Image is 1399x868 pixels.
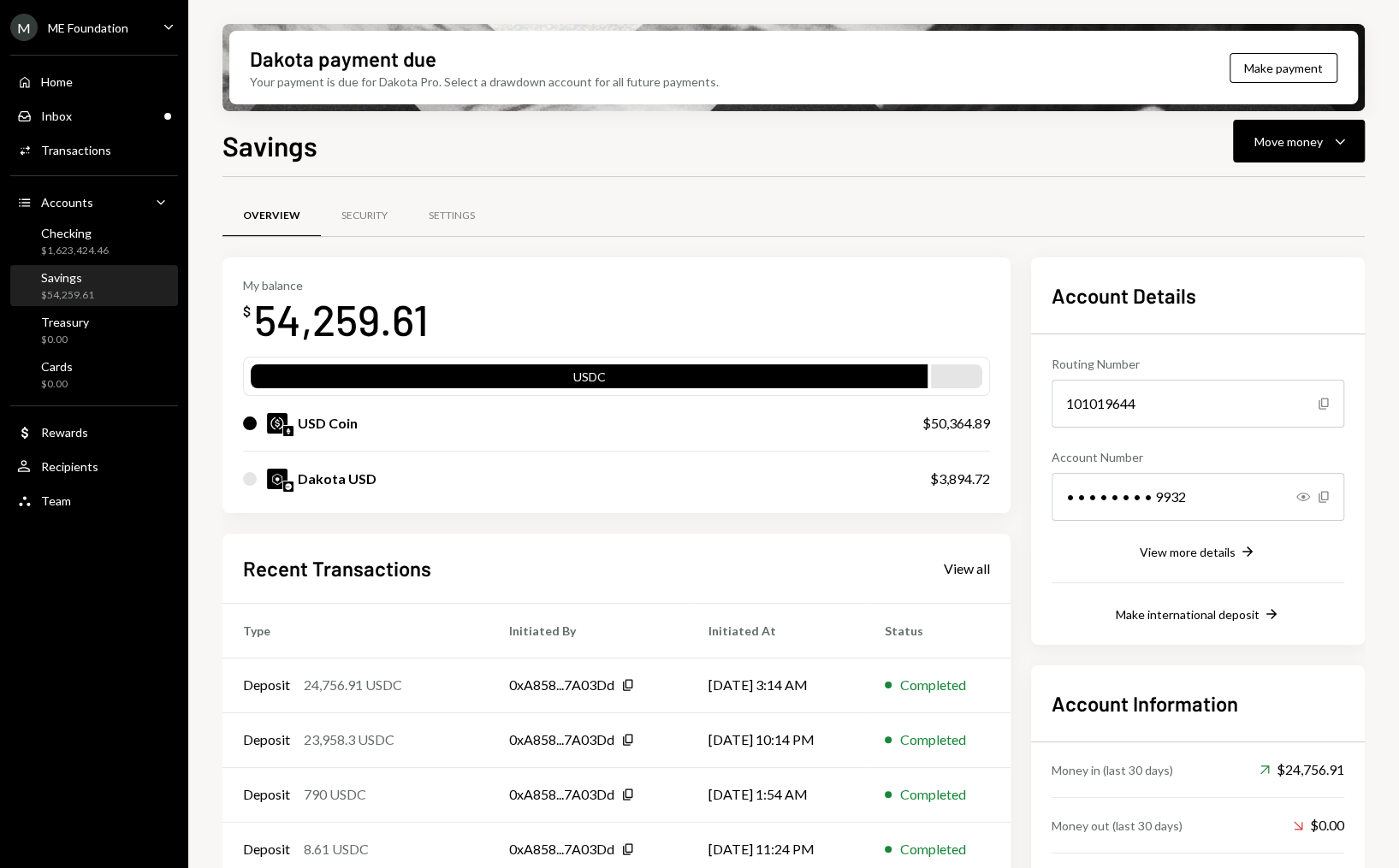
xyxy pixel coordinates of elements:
[10,310,178,351] a: Treasury$0.00
[243,729,290,750] div: Deposit
[489,603,688,658] th: Initiated By
[10,451,178,481] a: Recipients
[283,426,293,436] img: ethereum-mainnet
[298,469,376,489] div: Dakota USD
[1254,133,1323,151] div: Move money
[41,459,98,474] div: Recipients
[900,675,966,695] div: Completed
[304,839,369,859] div: 8.61 USDC
[1052,761,1173,779] div: Money in (last 30 days)
[41,195,93,210] div: Accounts
[1052,689,1344,717] h2: Account Information
[283,481,293,492] img: base-mainnet
[41,226,109,240] div: Checking
[688,712,864,767] td: [DATE] 10:14 PM
[408,194,495,238] a: Settings
[250,73,719,91] div: Your payment is due for Dakota Pro. Select a drawdown account for all future payments.
[1052,380,1344,428] div: 101019644
[304,784,366,805] div: 790 USDC
[304,729,394,750] div: 23,958.3 USDC
[251,368,928,392] div: USDC
[243,554,431,582] h2: Recent Transactions
[304,675,402,695] div: 24,756.91 USDC
[930,469,990,489] div: $3,894.72
[298,413,358,434] div: USD Coin
[250,44,436,73] div: Dakota payment due
[41,315,89,329] div: Treasury
[243,839,290,859] div: Deposit
[10,416,178,447] a: Rewards
[1116,605,1280,624] button: Make international deposit
[1230,53,1337,83] button: Make payment
[222,194,321,238] a: Overview
[900,729,966,750] div: Completed
[10,265,178,306] a: Savings$54,259.61
[222,128,317,162] h1: Savings
[243,784,290,805] div: Deposit
[509,784,614,805] div: 0xA858...7A03Dd
[41,143,111,157] div: Transactions
[900,839,966,859] div: Completed
[1052,355,1344,373] div: Routing Number
[922,413,990,434] div: $50,364.89
[1260,759,1344,780] div: $24,756.91
[341,209,388,223] div: Security
[41,333,89,347] div: $0.00
[10,134,178,165] a: Transactions
[41,109,72,123] div: Inbox
[1116,607,1260,622] div: Make international deposit
[864,603,1011,658] th: Status
[10,485,178,516] a: Team
[267,469,288,489] img: DKUSD
[10,221,178,262] a: Checking$1,623,424.46
[243,209,300,223] div: Overview
[321,194,408,238] a: Security
[10,354,178,395] a: Cards$0.00
[1052,473,1344,521] div: • • • • • • • • 9932
[509,675,614,695] div: 0xA858...7A03Dd
[41,244,109,258] div: $1,623,424.46
[1052,281,1344,310] h2: Account Details
[1140,545,1236,559] div: View more details
[944,558,990,577] a: View all
[1140,543,1256,562] button: View more details
[41,359,73,374] div: Cards
[48,21,128,35] div: ME Foundation
[429,209,475,223] div: Settings
[688,603,864,658] th: Initiated At
[10,14,38,41] div: M
[243,675,290,695] div: Deposit
[944,560,990,577] div: View all
[41,425,88,440] div: Rewards
[243,278,429,292] div: My balance
[688,767,864,822] td: [DATE] 1:54 AM
[1052,448,1344,466] div: Account Number
[243,303,251,320] div: $
[41,74,73,89] div: Home
[222,603,489,658] th: Type
[900,784,966,805] div: Completed
[1233,120,1365,162] button: Move money
[10,66,178,97] a: Home
[254,292,429,346] div: 54,259.61
[267,413,288,434] img: USDC
[41,377,73,392] div: $0.00
[1052,817,1183,835] div: Money out (last 30 days)
[509,839,614,859] div: 0xA858...7A03Dd
[41,288,94,303] div: $54,259.61
[10,100,178,131] a: Inbox
[41,493,71,508] div: Team
[10,186,178,217] a: Accounts
[688,658,864,712] td: [DATE] 3:14 AM
[1293,815,1344,836] div: $0.00
[41,270,94,285] div: Savings
[509,729,614,750] div: 0xA858...7A03Dd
